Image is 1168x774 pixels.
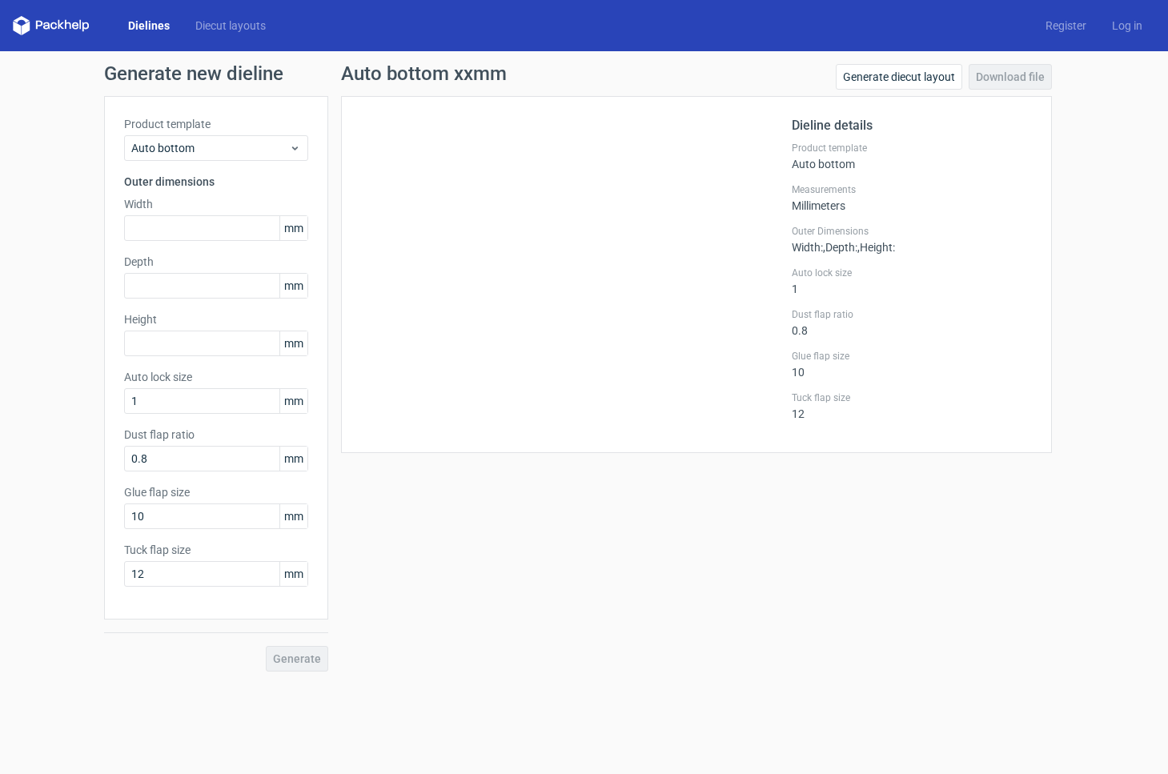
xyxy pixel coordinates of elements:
[792,350,1032,363] label: Glue flap size
[124,427,308,443] label: Dust flap ratio
[1033,18,1099,34] a: Register
[792,241,823,254] span: Width :
[104,64,1065,83] h1: Generate new dieline
[792,142,1032,170] div: Auto bottom
[279,504,307,528] span: mm
[792,267,1032,295] div: 1
[792,225,1032,238] label: Outer Dimensions
[792,142,1032,154] label: Product template
[792,183,1032,212] div: Millimeters
[792,116,1032,135] h2: Dieline details
[279,389,307,413] span: mm
[792,391,1032,404] label: Tuck flap size
[792,183,1032,196] label: Measurements
[341,64,507,83] h1: Auto bottom xxmm
[279,216,307,240] span: mm
[124,542,308,558] label: Tuck flap size
[279,562,307,586] span: mm
[124,116,308,132] label: Product template
[115,18,183,34] a: Dielines
[183,18,279,34] a: Diecut layouts
[124,311,308,327] label: Height
[823,241,857,254] span: , Depth :
[792,308,1032,321] label: Dust flap ratio
[124,254,308,270] label: Depth
[279,447,307,471] span: mm
[792,308,1032,337] div: 0.8
[792,350,1032,379] div: 10
[279,331,307,355] span: mm
[1099,18,1155,34] a: Log in
[124,484,308,500] label: Glue flap size
[279,274,307,298] span: mm
[124,369,308,385] label: Auto lock size
[836,64,962,90] a: Generate diecut layout
[124,174,308,190] h3: Outer dimensions
[857,241,895,254] span: , Height :
[124,196,308,212] label: Width
[792,267,1032,279] label: Auto lock size
[792,391,1032,420] div: 12
[131,140,289,156] span: Auto bottom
